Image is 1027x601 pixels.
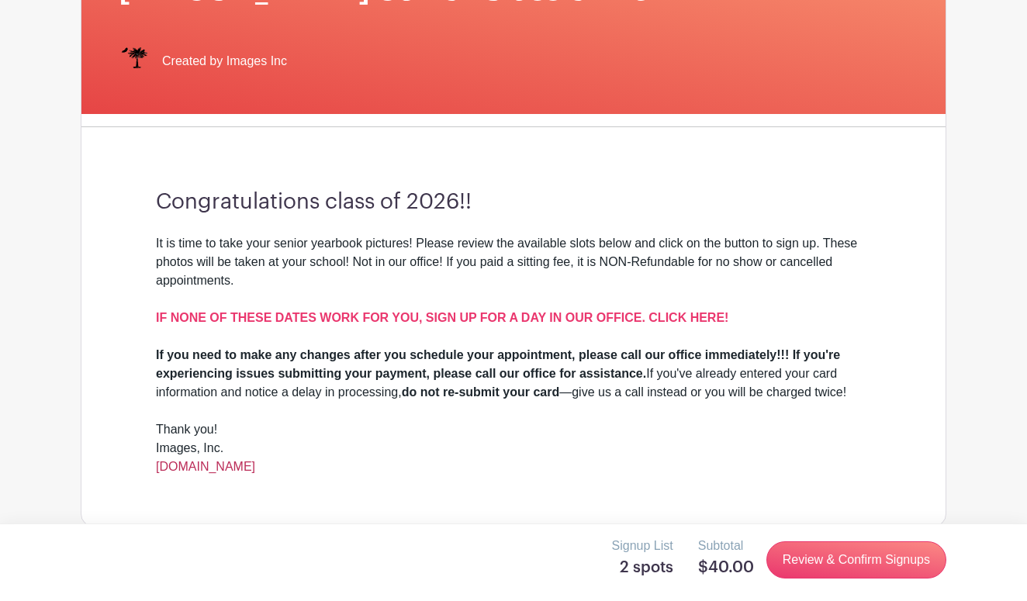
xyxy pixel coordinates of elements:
[156,189,871,216] h3: Congratulations class of 2026!!
[156,460,255,473] a: [DOMAIN_NAME]
[162,52,287,71] span: Created by Images Inc
[156,346,871,402] div: If you've already entered your card information and notice a delay in processing, —give us a call...
[612,558,673,577] h5: 2 spots
[402,385,560,399] strong: do not re-submit your card
[698,537,754,555] p: Subtotal
[156,234,871,309] div: It is time to take your senior yearbook pictures! Please review the available slots below and cli...
[698,558,754,577] h5: $40.00
[612,537,673,555] p: Signup List
[119,46,150,77] img: IMAGES%20logo%20transparenT%20PNG%20s.png
[156,311,728,324] a: IF NONE OF THESE DATES WORK FOR YOU, SIGN UP FOR A DAY IN OUR OFFICE. CLICK HERE!
[156,439,871,458] div: Images, Inc.
[156,348,840,380] strong: If you need to make any changes after you schedule your appointment, please call our office immed...
[156,420,871,439] div: Thank you!
[766,541,946,579] a: Review & Confirm Signups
